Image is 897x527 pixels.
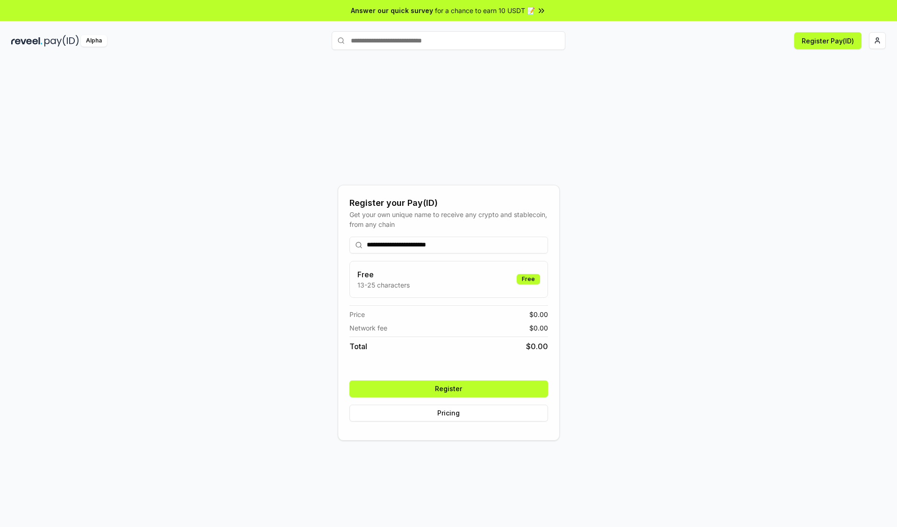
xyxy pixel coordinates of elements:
[349,380,548,397] button: Register
[349,197,548,210] div: Register your Pay(ID)
[529,323,548,333] span: $ 0.00
[349,210,548,229] div: Get your own unique name to receive any crypto and stablecoin, from any chain
[526,341,548,352] span: $ 0.00
[435,6,535,15] span: for a chance to earn 10 USDT 📝
[349,309,365,319] span: Price
[349,341,367,352] span: Total
[349,405,548,422] button: Pricing
[357,269,410,280] h3: Free
[349,323,387,333] span: Network fee
[81,35,107,47] div: Alpha
[44,35,79,47] img: pay_id
[794,32,861,49] button: Register Pay(ID)
[529,309,548,319] span: $ 0.00
[351,6,433,15] span: Answer our quick survey
[11,35,43,47] img: reveel_dark
[357,280,410,290] p: 13-25 characters
[517,274,540,284] div: Free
